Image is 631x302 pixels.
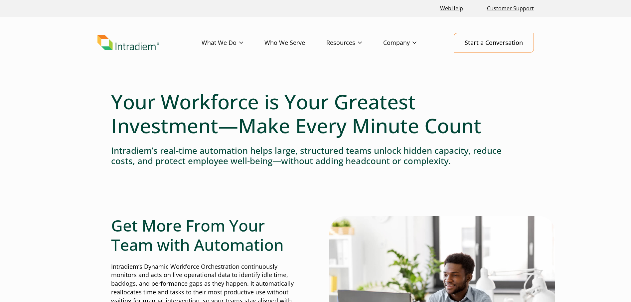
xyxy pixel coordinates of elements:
[111,90,520,138] h1: Your Workforce is Your Greatest Investment—Make Every Minute Count
[326,33,383,52] a: Resources
[484,1,537,16] a: Customer Support
[264,33,326,52] a: Who We Serve
[437,1,466,16] a: Link opens in a new window
[111,146,520,166] h4: Intradiem’s real-time automation helps large, structured teams unlock hidden capacity, reduce cos...
[97,35,159,50] img: Intradiem
[454,33,534,52] a: Start a Conversation
[111,216,302,254] h2: Get More From Your Team with Automation
[202,33,264,52] a: What We Do
[97,35,202,50] a: Link to homepage of Intradiem
[383,33,438,52] a: Company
